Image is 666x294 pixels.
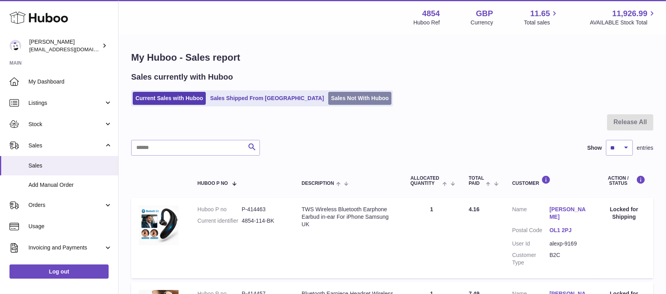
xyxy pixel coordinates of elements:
[28,99,104,107] span: Listings
[28,201,104,209] span: Orders
[469,206,480,212] span: 4.16
[422,8,440,19] strong: 4854
[302,181,334,186] span: Description
[28,181,112,189] span: Add Manual Order
[198,217,242,225] dt: Current identifier
[471,19,493,26] div: Currency
[410,176,440,186] span: ALLOCATED Quantity
[9,40,21,52] img: jimleo21@yahoo.gr
[637,144,653,152] span: entries
[612,8,647,19] span: 11,926.99
[207,92,327,105] a: Sales Shipped From [GEOGRAPHIC_DATA]
[139,206,179,245] img: $_57.JPG
[328,92,391,105] a: Sales Not With Huboo
[524,8,559,26] a: 11.65 Total sales
[29,38,100,53] div: [PERSON_NAME]
[603,206,645,221] div: Locked for Shipping
[530,8,550,19] span: 11.65
[28,244,104,251] span: Invoicing and Payments
[414,19,440,26] div: Huboo Ref
[242,217,286,225] dd: 4854-114-BK
[512,175,587,186] div: Customer
[512,251,550,266] dt: Customer Type
[131,51,653,64] h1: My Huboo - Sales report
[549,227,587,234] a: OL1 2PJ
[198,181,228,186] span: Huboo P no
[512,227,550,236] dt: Postal Code
[28,121,104,128] span: Stock
[587,144,602,152] label: Show
[590,8,657,26] a: 11,926.99 AVAILABLE Stock Total
[524,19,559,26] span: Total sales
[9,264,109,279] a: Log out
[28,162,112,169] span: Sales
[28,223,112,230] span: Usage
[131,72,233,82] h2: Sales currently with Huboo
[28,78,112,86] span: My Dashboard
[242,206,286,213] dd: P-414463
[549,206,587,221] a: [PERSON_NAME]
[133,92,206,105] a: Current Sales with Huboo
[512,240,550,247] dt: User Id
[512,206,550,223] dt: Name
[549,240,587,247] dd: alexp-9169
[302,206,395,228] div: TWS Wireless Bluetooth Earphone Earbud in-ear For iPhone Samsung UK
[603,175,645,186] div: Action / Status
[469,176,484,186] span: Total paid
[403,198,461,278] td: 1
[476,8,493,19] strong: GBP
[549,251,587,266] dd: B2C
[29,46,116,52] span: [EMAIL_ADDRESS][DOMAIN_NAME]
[28,142,104,149] span: Sales
[590,19,657,26] span: AVAILABLE Stock Total
[198,206,242,213] dt: Huboo P no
